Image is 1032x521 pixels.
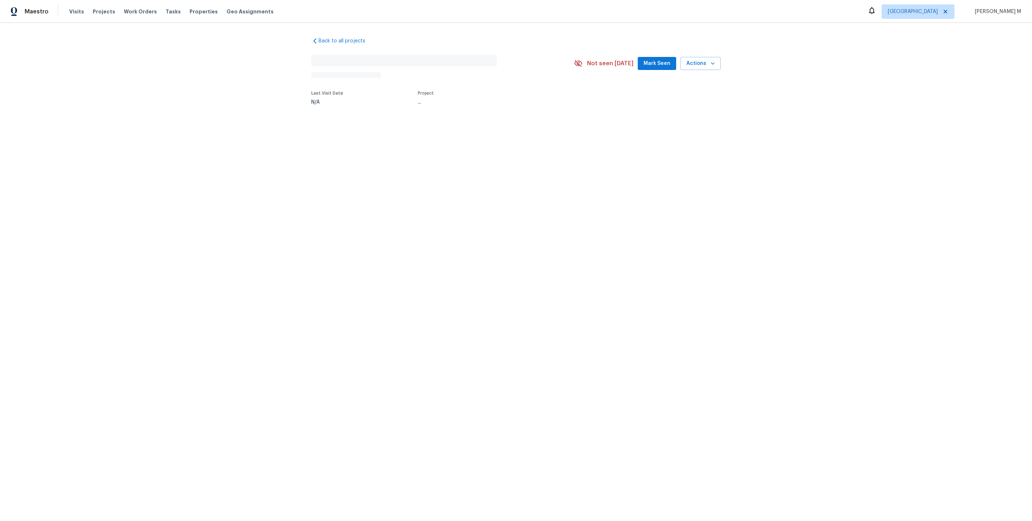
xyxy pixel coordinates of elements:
[587,60,633,67] span: Not seen [DATE]
[638,57,676,70] button: Mark Seen
[190,8,218,15] span: Properties
[418,91,434,95] span: Project
[25,8,49,15] span: Maestro
[972,8,1021,15] span: [PERSON_NAME] M
[69,8,84,15] span: Visits
[681,57,721,70] button: Actions
[226,8,274,15] span: Geo Assignments
[311,91,343,95] span: Last Visit Date
[124,8,157,15] span: Work Orders
[311,37,381,45] a: Back to all projects
[311,100,343,105] div: N/A
[686,59,715,68] span: Actions
[418,100,557,105] div: ...
[166,9,181,14] span: Tasks
[644,59,670,68] span: Mark Seen
[93,8,115,15] span: Projects
[888,8,938,15] span: [GEOGRAPHIC_DATA]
